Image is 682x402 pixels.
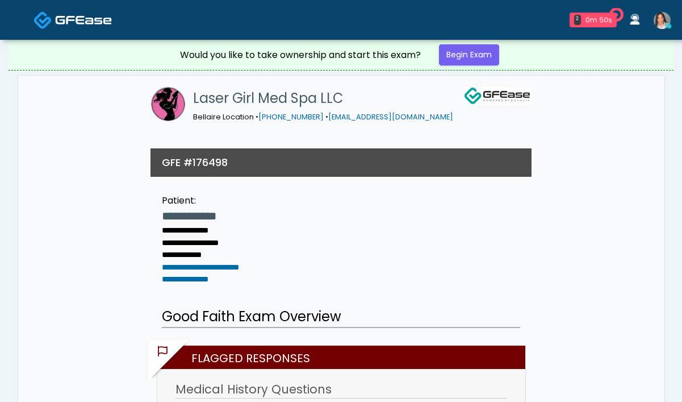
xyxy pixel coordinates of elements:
[585,15,612,25] div: 0m 50s
[193,87,453,110] h1: Laser Girl Med Spa LLC
[55,14,112,26] img: Docovia
[256,112,258,122] span: •
[463,87,532,105] img: GFEase Logo
[193,112,453,122] small: Bellaire Location
[162,155,228,169] h3: GFE #176498
[574,15,581,25] div: 2
[175,381,506,399] h3: Medical History Questions
[654,12,671,29] img: Jennifer Ekeh
[162,306,520,328] h2: Good Faith Exam Overview
[563,8,624,32] a: 2 0m 50s
[258,112,324,122] a: [PHONE_NUMBER]
[328,112,453,122] a: [EMAIL_ADDRESS][DOMAIN_NAME]
[439,44,499,65] a: Begin Exam
[325,112,328,122] span: •
[151,87,185,121] img: Laser Girl Med Spa LLC
[162,194,239,208] div: Patient:
[34,1,112,38] a: Docovia
[34,11,52,30] img: Docovia
[180,48,421,62] div: Would you like to take ownership and start this exam?
[163,346,525,369] h2: Flagged Responses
